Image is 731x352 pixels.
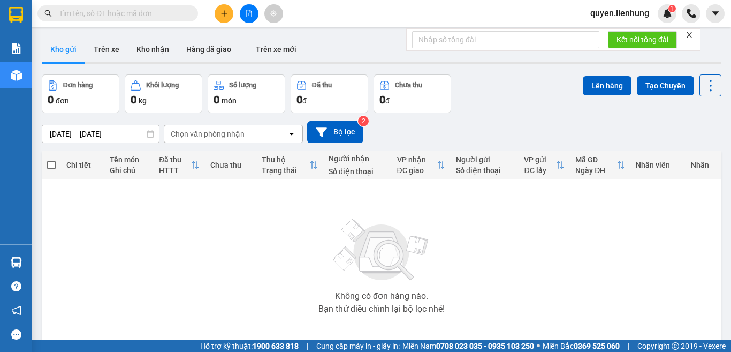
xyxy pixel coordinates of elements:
span: 0 [214,93,219,106]
div: Đơn hàng [63,81,93,89]
div: ĐC lấy [524,166,556,175]
div: Nhãn [691,161,715,169]
span: question-circle [11,281,21,291]
img: logo-vxr [9,7,23,23]
input: Nhập số tổng đài [412,31,599,48]
strong: 1900 633 818 [253,342,299,350]
span: Trên xe mới [256,45,296,54]
img: svg+xml;base64,PHN2ZyBjbGFzcz0ibGlzdC1wbHVnX19zdmciIHhtbG5zPSJodHRwOi8vd3d3LnczLm9yZy8yMDAwL3N2Zy... [328,213,435,288]
button: Kho gửi [42,36,85,62]
div: Số điện thoại [329,167,386,176]
button: Đơn hàng0đơn [42,74,119,113]
button: Hàng đã giao [178,36,240,62]
th: Toggle SortBy [519,151,570,179]
button: Chưa thu0đ [374,74,451,113]
div: Không có đơn hàng nào. [335,292,428,301]
span: 0 [131,93,136,106]
span: caret-down [711,9,720,18]
span: 0 [48,93,54,106]
button: plus [215,4,233,23]
span: Miền Bắc [543,340,620,352]
input: Tìm tên, số ĐT hoặc mã đơn [59,8,185,19]
div: Đã thu [312,81,332,89]
div: Người nhận [329,154,386,163]
span: aim [270,10,277,17]
span: kg [139,96,147,105]
div: Trạng thái [262,166,309,175]
span: Miền Nam [402,340,534,352]
div: Bạn thử điều chỉnh lại bộ lọc nhé! [318,305,445,313]
div: Thu hộ [262,155,309,164]
button: Đã thu0đ [291,74,368,113]
div: Số lượng [229,81,256,89]
span: đ [385,96,390,105]
span: copyright [672,342,679,350]
span: Kết nối tổng đài [616,34,668,46]
button: file-add [240,4,258,23]
th: Toggle SortBy [256,151,323,179]
div: Chi tiết [66,161,99,169]
div: Mã GD [575,155,616,164]
span: | [628,340,629,352]
button: Tạo Chuyến [637,76,694,95]
span: | [307,340,308,352]
span: search [44,10,52,17]
div: VP nhận [397,155,437,164]
strong: 0708 023 035 - 0935 103 250 [436,342,534,350]
span: món [222,96,237,105]
img: warehouse-icon [11,70,22,81]
span: 0 [379,93,385,106]
th: Toggle SortBy [570,151,630,179]
div: Chưa thu [210,161,251,169]
button: Lên hàng [583,76,631,95]
span: notification [11,305,21,316]
sup: 2 [358,116,369,126]
div: Tên món [110,155,148,164]
div: Chọn văn phòng nhận [171,129,245,139]
th: Toggle SortBy [392,151,451,179]
span: 1 [670,5,674,12]
div: VP gửi [524,155,556,164]
img: phone-icon [687,9,696,18]
div: Chưa thu [395,81,422,89]
button: Số lượng0món [208,74,285,113]
sup: 1 [668,5,676,12]
svg: open [287,130,296,138]
div: Khối lượng [146,81,179,89]
span: message [11,329,21,340]
span: file-add [245,10,253,17]
img: icon-new-feature [663,9,672,18]
button: Kết nối tổng đài [608,31,677,48]
div: Ghi chú [110,166,148,175]
span: quyen.lienhung [582,6,658,20]
div: Số điện thoại [456,166,513,175]
span: Hỗ trợ kỹ thuật: [200,340,299,352]
div: Ngày ĐH [575,166,616,175]
img: solution-icon [11,43,22,54]
button: aim [264,4,283,23]
div: Nhân viên [636,161,680,169]
span: ⚪️ [537,344,540,348]
span: close [686,31,693,39]
span: 0 [296,93,302,106]
div: Đã thu [159,155,191,164]
span: Cung cấp máy in - giấy in: [316,340,400,352]
span: đơn [56,96,69,105]
div: HTTT [159,166,191,175]
button: Khối lượng0kg [125,74,202,113]
button: Trên xe [85,36,128,62]
span: plus [220,10,228,17]
button: Bộ lọc [307,121,363,143]
button: caret-down [706,4,725,23]
div: Người gửi [456,155,513,164]
th: Toggle SortBy [154,151,205,179]
input: Select a date range. [42,125,159,143]
button: Kho nhận [128,36,178,62]
div: ĐC giao [397,166,437,175]
strong: 0369 525 060 [574,342,620,350]
span: đ [302,96,307,105]
img: warehouse-icon [11,257,22,268]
